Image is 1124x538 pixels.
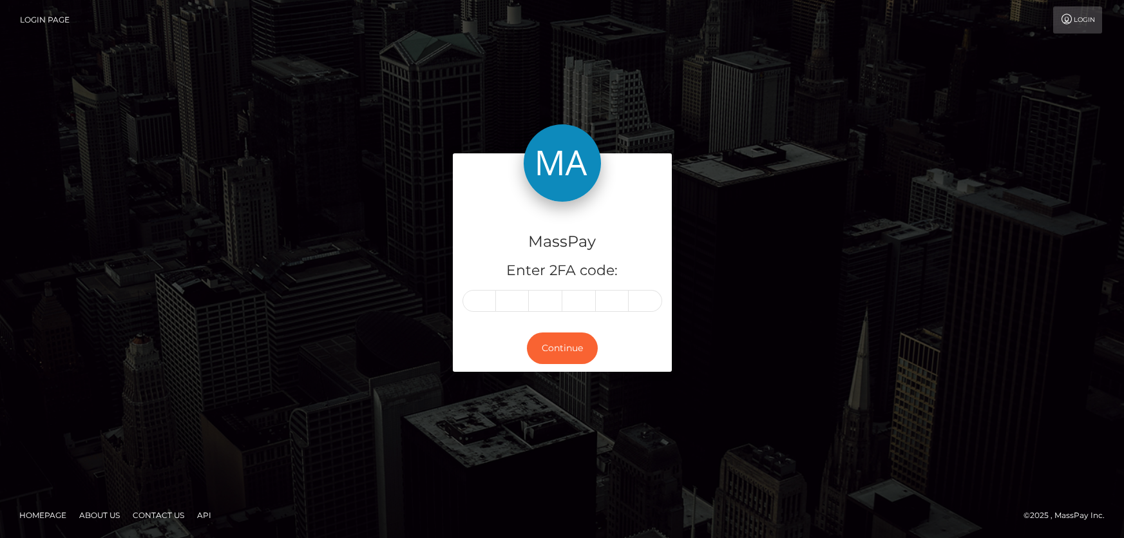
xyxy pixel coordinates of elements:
[462,231,662,253] h4: MassPay
[20,6,70,34] a: Login Page
[1024,508,1114,523] div: © 2025 , MassPay Inc.
[128,505,189,525] a: Contact Us
[74,505,125,525] a: About Us
[14,505,71,525] a: Homepage
[462,261,662,281] h5: Enter 2FA code:
[1053,6,1102,34] a: Login
[524,124,601,202] img: MassPay
[192,505,216,525] a: API
[527,332,598,364] button: Continue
